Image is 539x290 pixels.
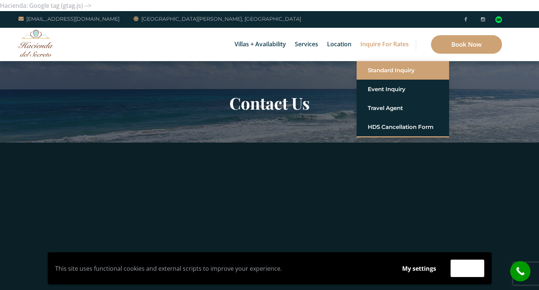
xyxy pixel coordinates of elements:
[431,35,502,54] a: Book Now
[18,30,54,57] img: Awesome Logo
[510,261,530,281] a: call
[323,28,355,61] a: Location
[53,93,486,113] h2: Contact Us
[18,14,119,23] a: [EMAIL_ADDRESS][DOMAIN_NAME]
[495,16,502,23] div: Read traveler reviews on Tripadvisor
[134,14,301,23] a: [GEOGRAPHIC_DATA][PERSON_NAME], [GEOGRAPHIC_DATA]
[55,263,388,274] p: This site uses functional cookies and external scripts to improve your experience.
[395,260,443,277] button: My settings
[291,28,322,61] a: Services
[357,28,412,61] a: Inquire for Rates
[451,260,484,277] button: Accept
[512,263,529,280] i: call
[368,64,438,77] a: Standard Inquiry
[495,16,502,23] img: Tripadvisor_logomark.svg
[368,120,438,134] a: HDS Cancellation Form
[368,83,438,96] a: Event Inquiry
[368,101,438,115] a: Travel Agent
[231,28,290,61] a: Villas + Availability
